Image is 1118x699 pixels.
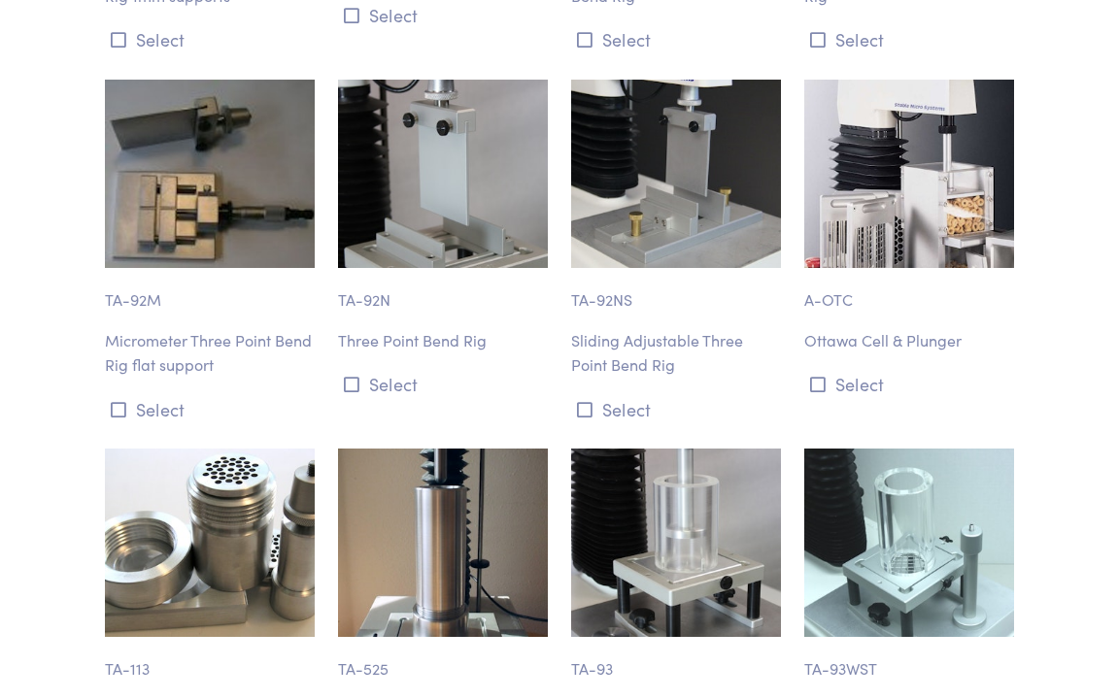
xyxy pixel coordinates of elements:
[338,268,548,313] p: TA-92N
[804,23,1014,55] button: Select
[338,637,548,682] p: TA-525
[804,637,1014,682] p: TA-93WST
[571,393,781,425] button: Select
[804,328,1014,353] p: Ottawa Cell & Plunger
[105,80,315,268] img: ta-92m_micrometer-three-point-bend-rig-flat-support.jpg
[105,328,315,378] p: Micrometer Three Point Bend Rig flat support
[804,80,1014,268] img: extrusion-a_otc-ottawa-cell-and-plunger-2.jpg
[571,637,781,682] p: TA-93
[338,449,548,637] img: ta-525_capillaryfixture.jpg
[571,268,781,313] p: TA-92NS
[571,328,781,378] p: Sliding Adjustable Three Point Bend Rig
[338,368,548,400] button: Select
[804,268,1014,313] p: A-OTC
[105,393,315,425] button: Select
[105,637,315,682] p: TA-113
[804,449,1014,637] img: ta-93wst-edited.jpg
[105,23,315,55] button: Select
[571,449,781,637] img: ta-93_forward-extrusion-fixture.jpg
[804,368,1014,400] button: Select
[571,23,781,55] button: Select
[105,449,315,637] img: ta-113_meullenet_rice_extrusion_cell.jpg
[338,328,548,353] p: Three Point Bend Rig
[571,80,781,268] img: ta-92ns_sliding-adjustable-three-point-bend-rig.jpg
[338,80,548,268] img: ta-92_adjustable-three-point-bend-rig.jpg
[105,268,315,313] p: TA-92M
